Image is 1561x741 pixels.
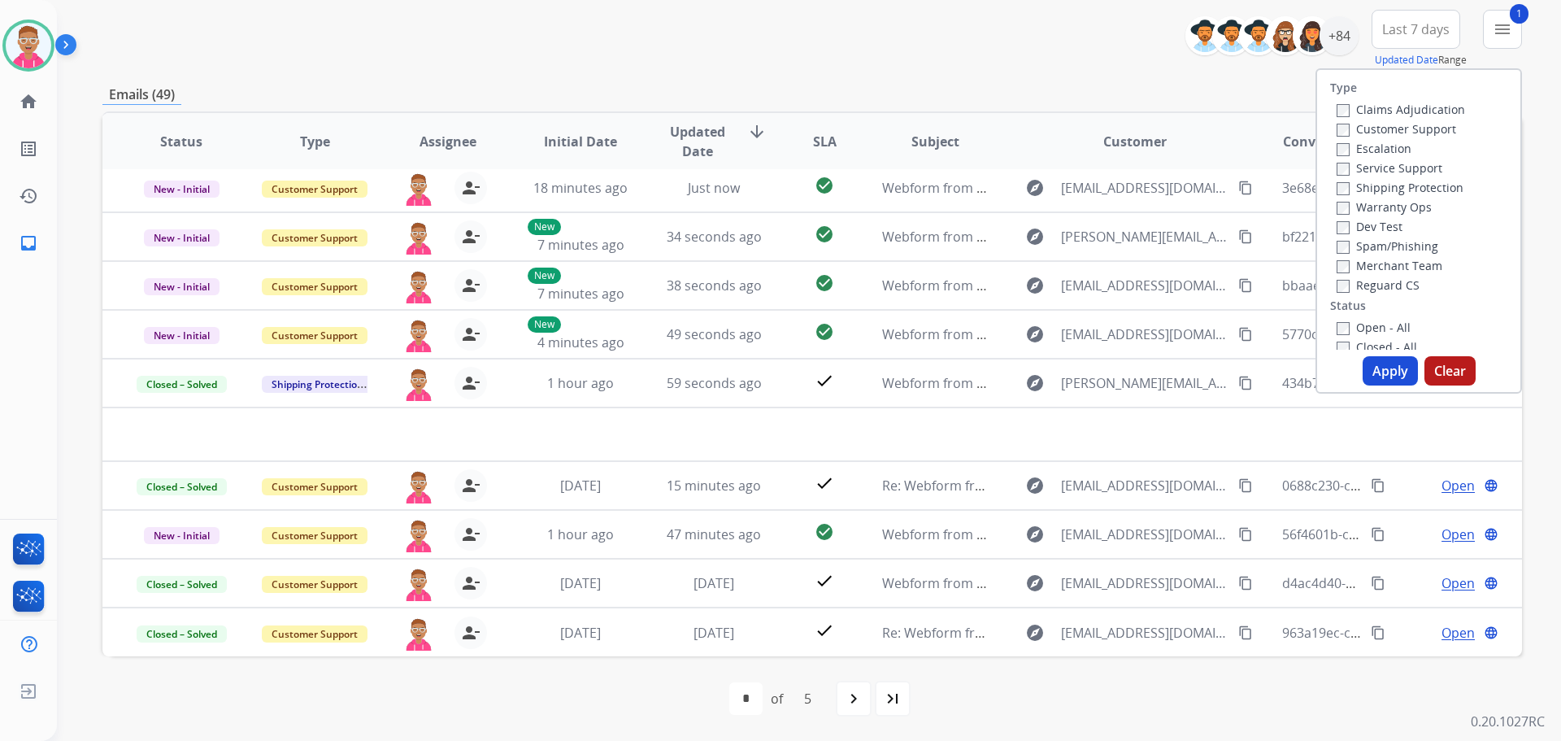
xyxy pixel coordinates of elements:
span: Closed – Solved [137,478,227,495]
span: [DATE] [560,477,601,495]
p: New [528,268,561,284]
span: 4 minutes ago [537,333,624,351]
img: agent-avatar [402,518,435,552]
img: agent-avatar [402,318,435,352]
mat-icon: person_remove [461,373,480,393]
span: SLA [813,132,837,151]
mat-icon: last_page [883,689,902,708]
label: Claims Adjudication [1337,102,1465,117]
mat-icon: person_remove [461,525,480,544]
span: [PERSON_NAME][EMAIL_ADDRESS][PERSON_NAME][DOMAIN_NAME] [1061,373,1228,393]
mat-icon: content_copy [1371,527,1385,542]
span: [DATE] [694,624,734,642]
span: Re: Webform from [EMAIL_ADDRESS][DOMAIN_NAME] on [DATE] [882,624,1272,642]
span: Conversation ID [1283,132,1387,151]
button: Clear [1424,356,1476,386]
mat-icon: explore [1025,276,1045,295]
span: Open [1441,623,1475,643]
label: Closed - All [1337,339,1417,355]
span: d4ac4d40-74cd-41b2-a5c9-be9625163a0b [1282,574,1535,592]
span: 963a19ec-c69d-47b4-b794-4a7549dea92c [1282,624,1533,642]
span: Customer Support [262,278,367,295]
span: bbaaeeec-3d33-48fd-8cef-d4ea8ec7f030 [1282,277,1524,294]
span: 7 minutes ago [537,285,624,303]
span: Open [1441,525,1475,544]
span: New - Initial [144,229,220,246]
mat-icon: check_circle [815,273,834,293]
input: Warranty Ops [1337,202,1350,215]
mat-icon: home [19,92,38,111]
mat-icon: content_copy [1238,576,1253,591]
span: [DATE] [560,624,601,642]
span: [EMAIL_ADDRESS][DOMAIN_NAME] [1061,525,1228,544]
span: Re: Webform from [EMAIL_ADDRESS][DOMAIN_NAME] on [DATE] [882,477,1272,495]
mat-icon: explore [1025,325,1045,344]
span: New - Initial [144,181,220,198]
mat-icon: navigate_next [844,689,863,708]
mat-icon: content_copy [1371,478,1385,493]
span: Subject [911,132,959,151]
p: New [528,219,561,235]
mat-icon: content_copy [1238,527,1253,542]
span: 47 minutes ago [667,525,761,543]
mat-icon: check [815,473,834,493]
button: 1 [1483,10,1522,49]
img: agent-avatar [402,367,435,401]
mat-icon: explore [1025,373,1045,393]
span: Customer Support [262,625,367,643]
span: Webform from [EMAIL_ADDRESS][DOMAIN_NAME] on [DATE] [882,179,1250,197]
span: Webform from [PERSON_NAME][EMAIL_ADDRESS][PERSON_NAME][DOMAIN_NAME] on [DATE] [882,228,1452,246]
span: Closed – Solved [137,376,227,393]
mat-icon: content_copy [1371,576,1385,591]
mat-icon: person_remove [461,623,480,643]
span: [DATE] [560,574,601,592]
input: Service Support [1337,163,1350,176]
mat-icon: language [1484,625,1498,640]
span: New - Initial [144,327,220,344]
span: bf2212f0-7968-45d4-85ee-b47122cb75a8 [1282,228,1528,246]
span: Customer Support [262,327,367,344]
span: Customer Support [262,576,367,593]
input: Customer Support [1337,124,1350,137]
img: agent-avatar [402,220,435,255]
span: 59 seconds ago [667,374,762,392]
label: Open - All [1337,320,1411,335]
mat-icon: explore [1025,178,1045,198]
span: [PERSON_NAME][EMAIL_ADDRESS][PERSON_NAME][DOMAIN_NAME] [1061,227,1228,246]
input: Merchant Team [1337,260,1350,273]
div: +84 [1320,16,1359,55]
span: Webform from [EMAIL_ADDRESS][DOMAIN_NAME] on [DATE] [882,277,1250,294]
span: 56f4601b-c0bd-460e-956c-6a2843bf30cc [1282,525,1526,543]
mat-icon: content_copy [1371,625,1385,640]
mat-icon: person_remove [461,573,480,593]
label: Reguard CS [1337,277,1420,293]
label: Dev Test [1337,219,1402,234]
span: [EMAIL_ADDRESS][DOMAIN_NAME] [1061,178,1228,198]
label: Escalation [1337,141,1411,156]
span: 7 minutes ago [537,236,624,254]
span: [EMAIL_ADDRESS][DOMAIN_NAME] [1061,573,1228,593]
mat-icon: check [815,621,834,640]
span: 38 seconds ago [667,277,762,294]
span: Assignee [420,132,476,151]
input: Reguard CS [1337,280,1350,293]
label: Service Support [1337,160,1442,176]
span: 1 hour ago [547,374,614,392]
input: Closed - All [1337,342,1350,355]
span: Webform from [EMAIL_ADDRESS][DOMAIN_NAME] on [DATE] [882,574,1250,592]
mat-icon: language [1484,576,1498,591]
mat-icon: explore [1025,623,1045,643]
span: [EMAIL_ADDRESS][DOMAIN_NAME] [1061,325,1228,344]
img: agent-avatar [402,172,435,206]
div: 5 [791,682,824,715]
span: Last 7 days [1382,26,1450,33]
button: Apply [1363,356,1418,386]
mat-icon: explore [1025,573,1045,593]
span: New - Initial [144,278,220,295]
mat-icon: person_remove [461,276,480,295]
mat-icon: content_copy [1238,376,1253,390]
mat-icon: content_copy [1238,625,1253,640]
p: New [528,316,561,333]
mat-icon: explore [1025,227,1045,246]
label: Spam/Phishing [1337,238,1438,254]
